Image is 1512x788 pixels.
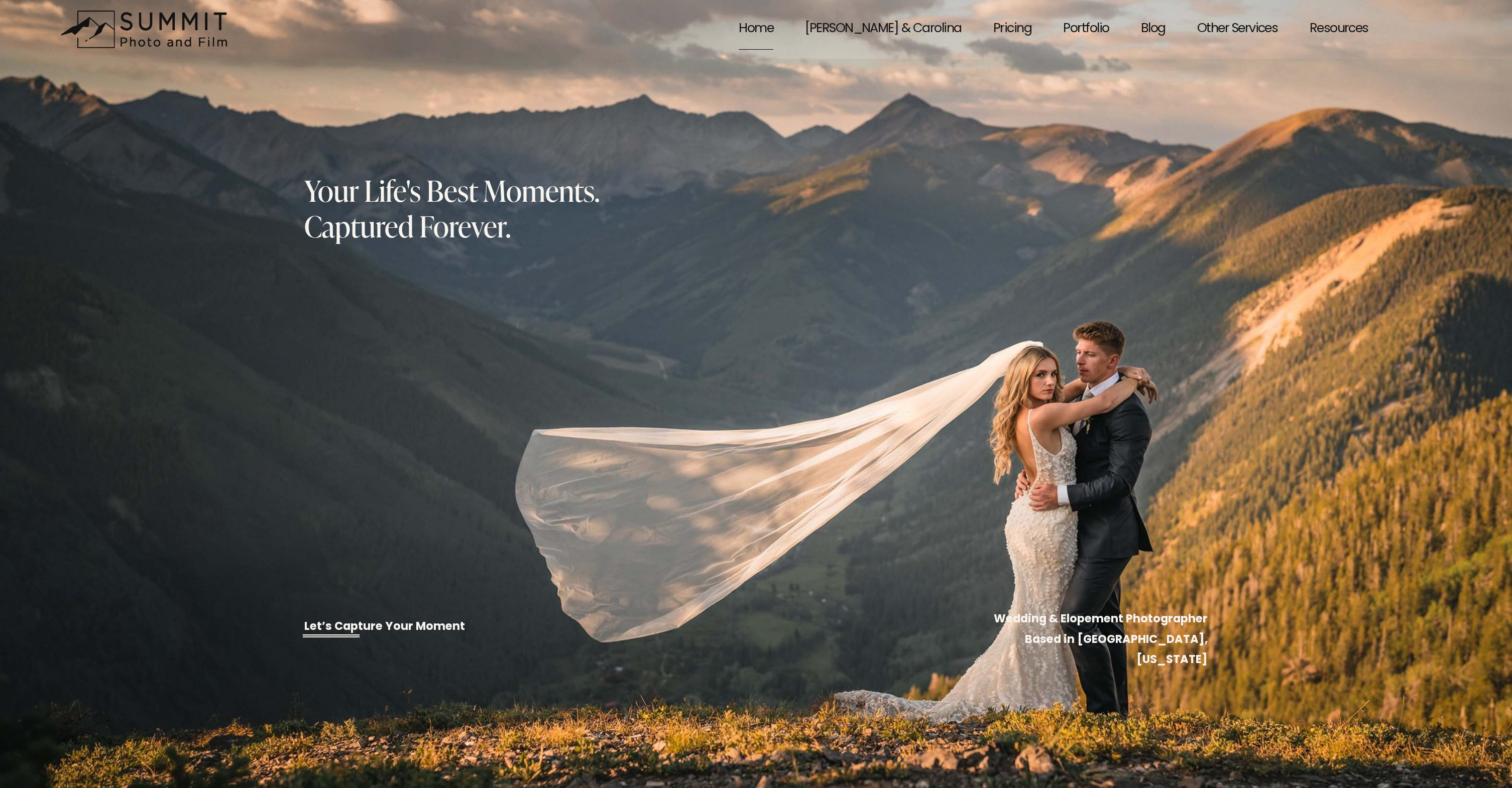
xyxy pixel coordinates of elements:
a: folder dropdown [1197,8,1278,51]
a: Home [739,8,773,51]
a: Let’s Capture Your [304,618,413,636]
a: Blog [1141,8,1166,51]
strong: Moment [416,617,465,637]
span: Resources [1310,9,1368,50]
a: Portfolio [1063,8,1109,51]
img: Summit Photo and Film [60,10,234,49]
span: Other Services [1197,9,1278,50]
strong: Wedding & Elopement Photographer Based in [GEOGRAPHIC_DATA], [US_STATE] [994,610,1210,670]
h2: Your Life's Best Moments. Captured Forever. [304,173,640,244]
a: Moment [416,618,465,636]
strong: Let’s Capture Your [304,617,413,637]
a: [PERSON_NAME] & Carolina [805,8,961,51]
a: Pricing [993,8,1031,51]
a: folder dropdown [1310,8,1368,51]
